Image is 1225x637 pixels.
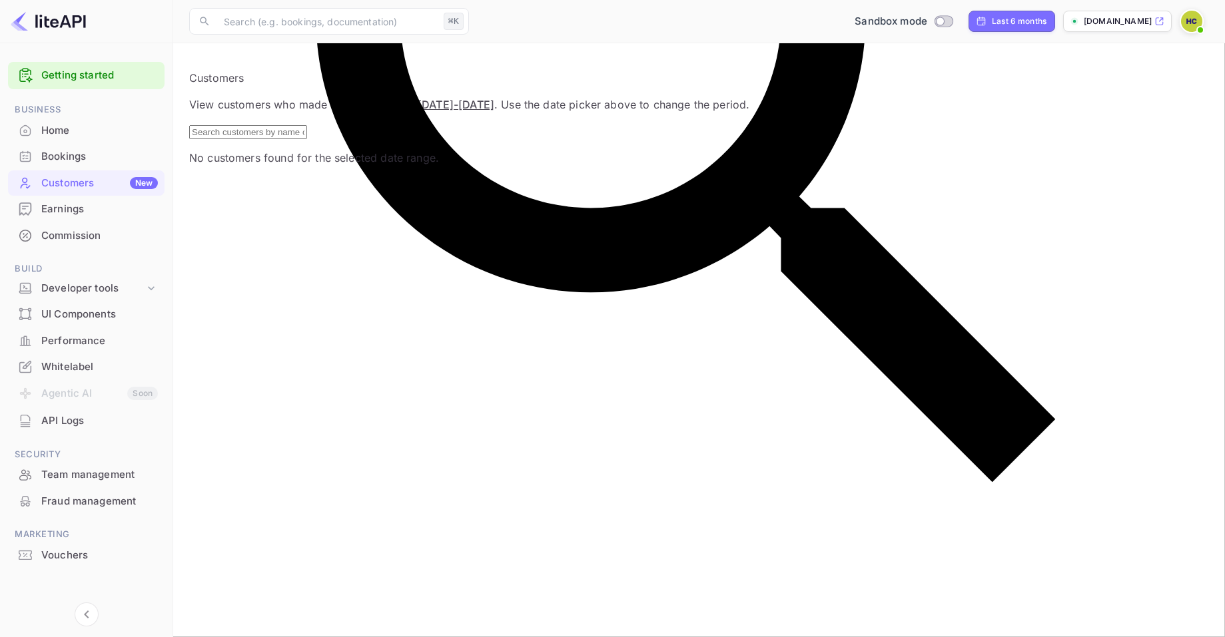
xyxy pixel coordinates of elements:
[8,408,165,433] a: API Logs
[8,223,165,248] a: Commission
[444,13,464,30] div: ⌘K
[41,68,158,83] a: Getting started
[41,149,158,164] div: Bookings
[8,144,165,168] a: Bookings
[189,150,1209,166] p: No customers found for the selected date range.
[8,489,165,515] div: Fraud management
[969,11,1055,32] div: Click to change the date range period
[8,542,165,567] a: Vouchers
[1181,11,1202,32] img: Hugo Cannon
[75,602,99,626] button: Collapse navigation
[8,262,165,276] span: Build
[8,170,165,196] div: CustomersNew
[41,548,158,563] div: Vouchers
[8,62,165,89] div: Getting started
[130,177,158,189] div: New
[992,15,1046,27] div: Last 6 months
[41,467,158,483] div: Team management
[8,447,165,462] span: Security
[41,281,145,296] div: Developer tools
[8,223,165,249] div: Commission
[41,413,158,429] div: API Logs
[8,196,165,222] div: Earnings
[8,354,165,380] div: Whitelabel
[855,14,927,29] span: Sandbox mode
[11,11,86,32] img: LiteAPI logo
[216,8,438,35] input: Search (e.g. bookings, documentation)
[41,359,158,375] div: Whitelabel
[8,354,165,379] a: Whitelabel
[8,170,165,195] a: CustomersNew
[8,196,165,221] a: Earnings
[1084,15,1152,27] p: [DOMAIN_NAME]
[41,228,158,244] div: Commission
[41,494,158,509] div: Fraud management
[8,277,165,300] div: Developer tools
[41,333,158,349] div: Performance
[8,118,165,144] div: Home
[8,118,165,142] a: Home
[8,144,165,170] div: Bookings
[8,462,165,488] div: Team management
[8,302,165,326] a: UI Components
[8,328,165,354] div: Performance
[41,307,158,322] div: UI Components
[8,542,165,568] div: Vouchers
[8,408,165,434] div: API Logs
[41,176,158,191] div: Customers
[189,125,307,139] input: Search customers by name or email...
[8,302,165,327] div: UI Components
[8,103,165,117] span: Business
[41,202,158,217] div: Earnings
[8,328,165,353] a: Performance
[849,14,958,29] div: Switch to Production mode
[8,462,165,487] a: Team management
[8,527,165,542] span: Marketing
[8,489,165,513] a: Fraud management
[41,123,158,138] div: Home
